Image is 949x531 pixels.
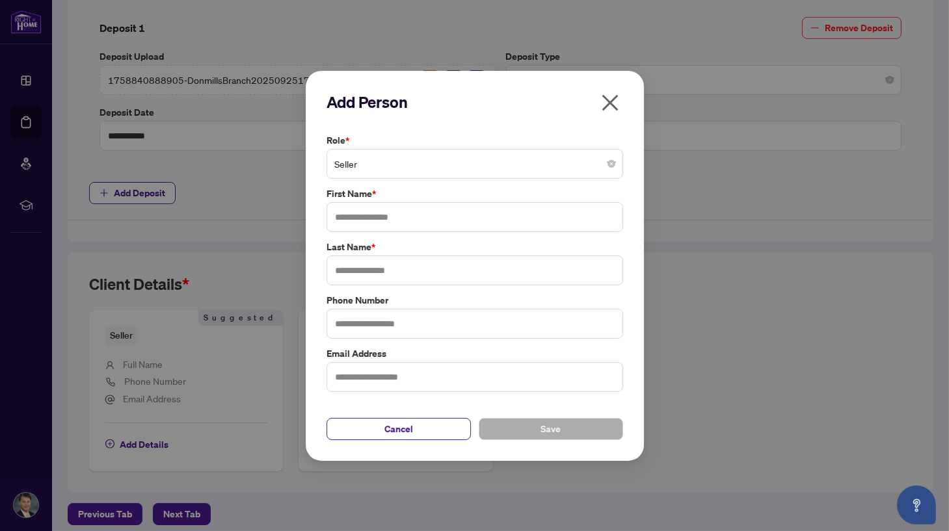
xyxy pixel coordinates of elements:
button: Open asap [897,486,936,525]
label: Email Address [327,346,623,360]
h2: Add Person [327,92,623,112]
span: close [600,92,621,113]
span: close-circle [608,160,615,168]
label: Phone Number [327,292,623,307]
button: Cancel [327,417,471,439]
label: First Name [327,187,623,201]
span: Seller [334,151,615,176]
label: Role [327,133,623,148]
span: Cancel [384,418,413,439]
label: Last Name [327,240,623,254]
button: Save [479,417,623,439]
